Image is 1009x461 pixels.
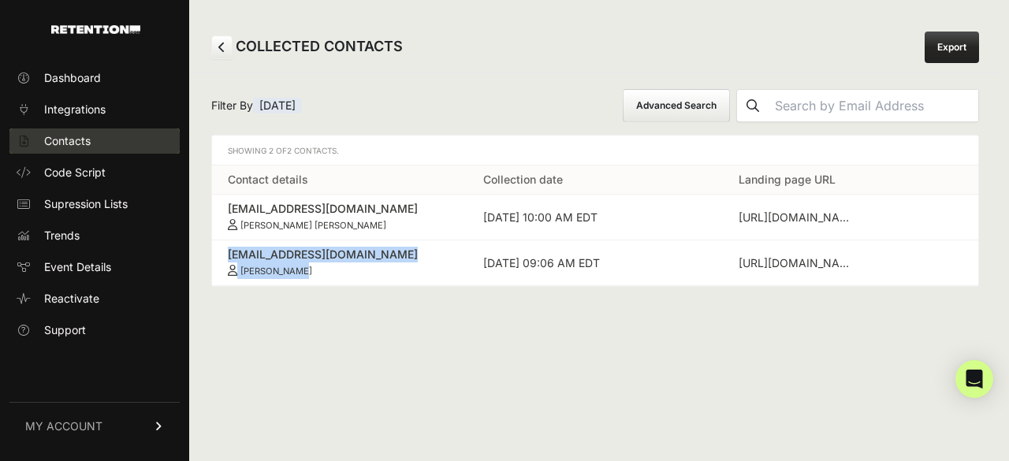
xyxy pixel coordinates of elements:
span: Event Details [44,259,111,275]
a: Code Script [9,160,180,185]
span: Showing 2 of [228,146,339,155]
a: Contacts [9,128,180,154]
span: Reactivate [44,291,99,307]
a: [EMAIL_ADDRESS][DOMAIN_NAME] [PERSON_NAME] [228,247,452,277]
img: Retention.com [51,25,140,34]
a: [EMAIL_ADDRESS][DOMAIN_NAME] [PERSON_NAME] [PERSON_NAME] [228,201,452,231]
span: Integrations [44,102,106,117]
span: Supression Lists [44,196,128,212]
div: https://ycginvestments.com/?utm_source=chatgpt.com [739,255,857,271]
span: 2 Contacts. [287,146,339,155]
a: Landing page URL [739,173,836,186]
small: [PERSON_NAME] [240,266,312,277]
a: Reactivate [9,286,180,311]
td: [DATE] 10:00 AM EDT [467,195,723,240]
a: Integrations [9,97,180,122]
button: Advanced Search [623,89,730,122]
div: [EMAIL_ADDRESS][DOMAIN_NAME] [228,247,452,262]
span: [DATE] [253,98,302,113]
span: Code Script [44,165,106,180]
td: [DATE] 09:06 AM EDT [467,240,723,286]
input: Search by Email Address [769,90,978,121]
a: Export [925,32,979,63]
h2: COLLECTED CONTACTS [211,35,403,59]
a: Contact details [228,173,308,186]
div: https://ycginvestments.com/ [739,210,857,225]
a: Event Details [9,255,180,280]
a: Dashboard [9,65,180,91]
span: MY ACCOUNT [25,418,102,434]
div: Open Intercom Messenger [955,360,993,398]
span: Dashboard [44,70,101,86]
a: Supression Lists [9,191,180,217]
a: MY ACCOUNT [9,402,180,450]
a: Trends [9,223,180,248]
small: [PERSON_NAME] [PERSON_NAME] [240,220,386,231]
span: Filter By [211,98,302,113]
span: Support [44,322,86,338]
a: Support [9,318,180,343]
a: Collection date [483,173,563,186]
span: Contacts [44,133,91,149]
div: [EMAIL_ADDRESS][DOMAIN_NAME] [228,201,452,217]
span: Trends [44,228,80,244]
